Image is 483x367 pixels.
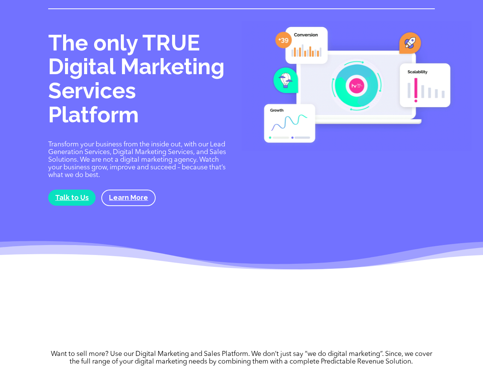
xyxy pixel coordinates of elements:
p: Transform your business from the inside out, with our Lead Generation Services, Digital Marketing... [48,141,231,179]
a: Learn More [101,190,156,206]
img: Digital Marketing Services [242,21,472,150]
h1: The only TRUE Digital Marketing Services Platform [48,31,231,131]
a: Talk to Us [48,190,96,205]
